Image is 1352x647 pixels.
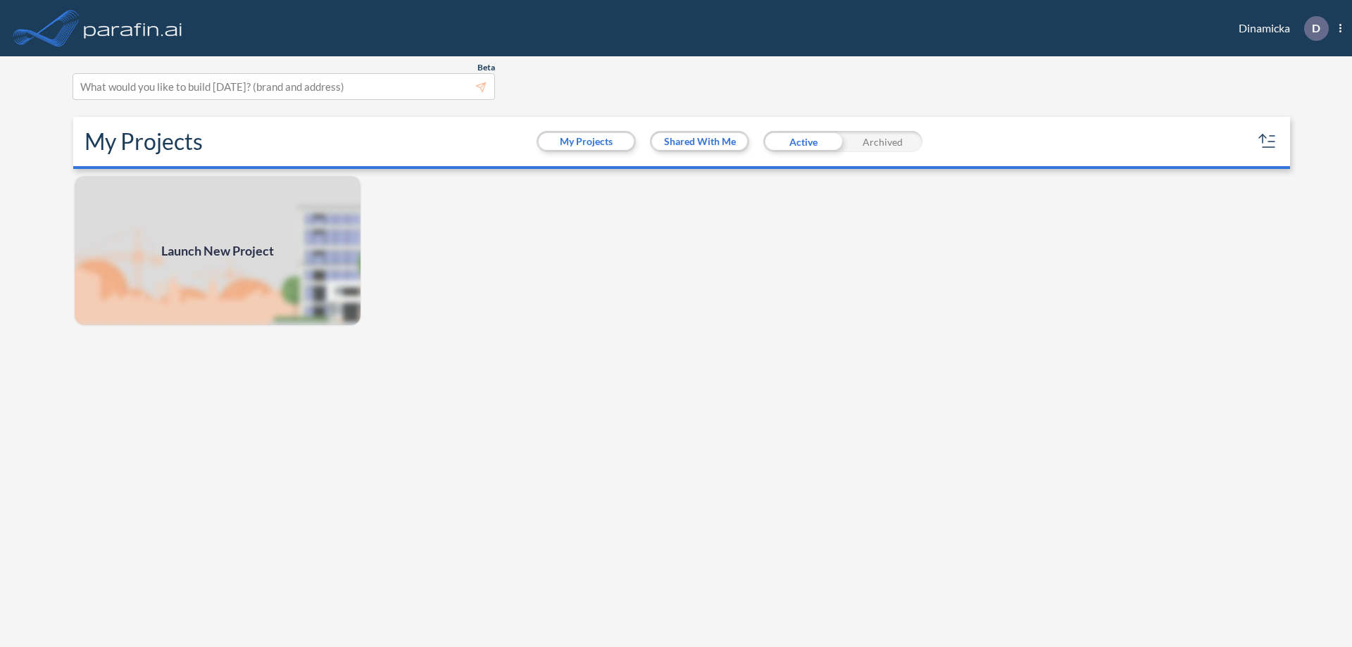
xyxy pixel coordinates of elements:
[161,241,274,260] span: Launch New Project
[477,62,495,73] span: Beta
[539,133,634,150] button: My Projects
[73,175,362,327] img: add
[843,131,922,152] div: Archived
[1312,22,1320,34] p: D
[652,133,747,150] button: Shared With Me
[73,175,362,327] a: Launch New Project
[1218,16,1341,41] div: Dinamicka
[84,128,203,155] h2: My Projects
[763,131,843,152] div: Active
[81,14,185,42] img: logo
[1256,130,1279,153] button: sort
